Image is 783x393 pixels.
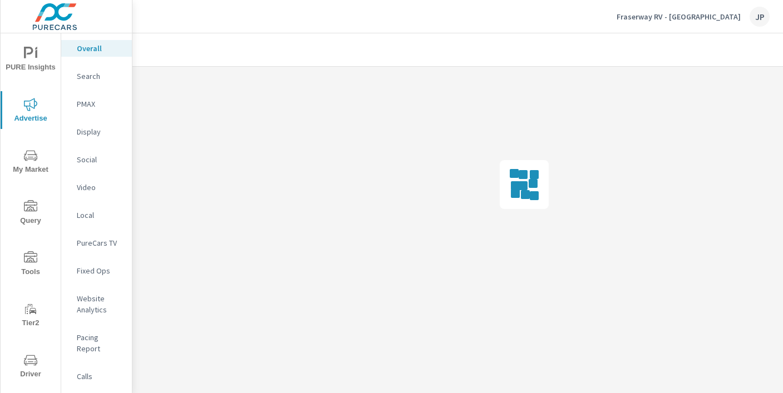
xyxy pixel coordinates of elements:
div: PMAX [61,96,132,112]
p: Video [77,182,123,193]
div: Social [61,151,132,168]
p: Calls [77,371,123,382]
p: Social [77,154,123,165]
span: Driver [4,354,57,381]
div: Video [61,179,132,196]
p: PureCars TV [77,237,123,248]
p: PMAX [77,98,123,110]
p: Display [77,126,123,137]
p: Pacing Report [77,332,123,354]
div: Fixed Ops [61,262,132,279]
div: Local [61,207,132,223]
span: Tools [4,251,57,278]
p: Overall [77,43,123,54]
span: Tier2 [4,302,57,330]
div: Display [61,123,132,140]
p: Website Analytics [77,293,123,315]
span: Advertise [4,98,57,125]
p: Local [77,210,123,221]
span: PURE Insights [4,47,57,74]
p: Search [77,71,123,82]
span: My Market [4,149,57,176]
span: Query [4,200,57,227]
p: Fixed Ops [77,265,123,276]
div: JP [750,7,770,27]
div: Search [61,68,132,84]
div: PureCars TV [61,235,132,251]
div: Calls [61,368,132,385]
div: Pacing Report [61,329,132,357]
p: Fraserway RV - [GEOGRAPHIC_DATA] [617,12,741,22]
div: Overall [61,40,132,57]
div: Website Analytics [61,290,132,318]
